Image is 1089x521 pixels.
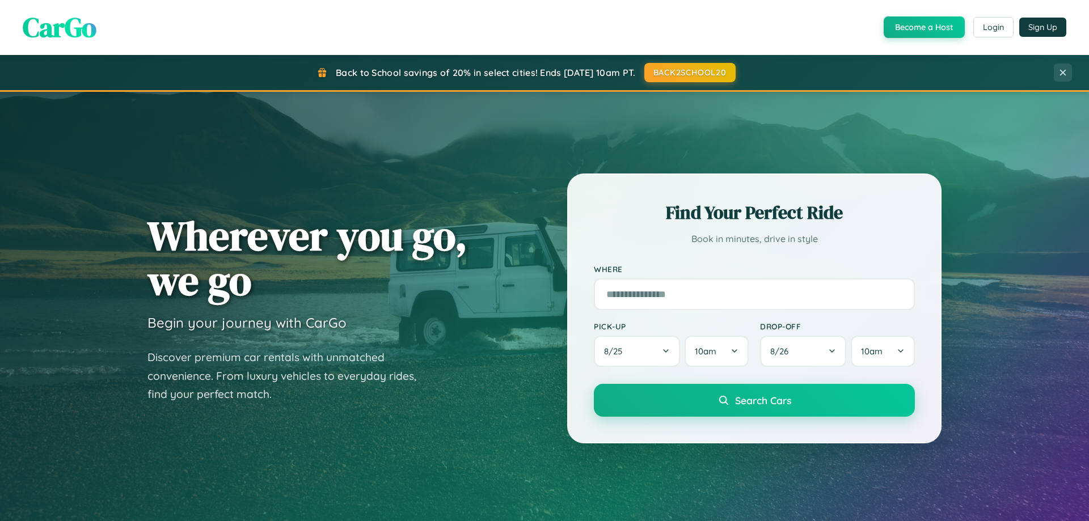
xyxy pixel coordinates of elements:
p: Discover premium car rentals with unmatched convenience. From luxury vehicles to everyday rides, ... [147,348,431,404]
h3: Begin your journey with CarGo [147,314,347,331]
p: Book in minutes, drive in style [594,231,915,247]
button: 10am [851,336,915,367]
label: Pick-up [594,321,749,331]
button: Search Cars [594,384,915,417]
h2: Find Your Perfect Ride [594,200,915,225]
button: 8/26 [760,336,846,367]
span: 8 / 26 [770,346,794,357]
span: 10am [861,346,883,357]
button: Become a Host [884,16,965,38]
h1: Wherever you go, we go [147,213,467,303]
button: 10am [685,336,749,367]
span: 10am [695,346,716,357]
button: Login [973,17,1014,37]
span: CarGo [23,9,96,46]
span: 8 / 25 [604,346,628,357]
label: Where [594,264,915,274]
span: Search Cars [735,394,791,406]
label: Drop-off [760,321,915,331]
button: Sign Up [1019,18,1066,37]
button: 8/25 [594,336,680,367]
span: Back to School savings of 20% in select cities! Ends [DATE] 10am PT. [336,67,635,78]
button: BACK2SCHOOL20 [644,63,736,82]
